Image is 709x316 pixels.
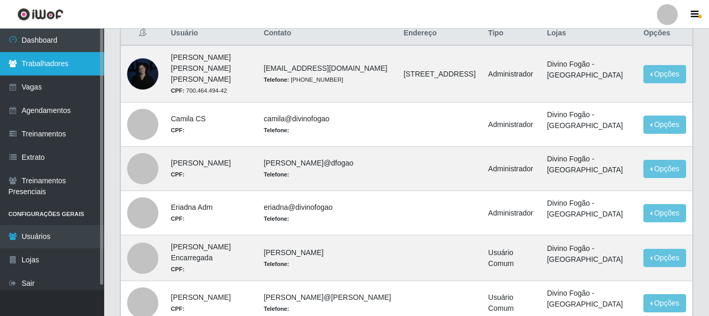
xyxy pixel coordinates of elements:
strong: CPF: [171,266,184,272]
td: Administrador [482,191,541,235]
td: Usuário Comum [482,235,541,281]
td: Eriadna Adm [165,191,257,235]
button: Opções [643,294,686,312]
td: camila@divinofogao [257,103,397,147]
li: Divino Fogão - [GEOGRAPHIC_DATA] [547,198,631,220]
strong: Telefone: [264,261,289,267]
li: Divino Fogão - [GEOGRAPHIC_DATA] [547,154,631,175]
strong: CPF: [171,87,184,94]
td: [PERSON_NAME] [PERSON_NAME] [PERSON_NAME] [165,45,257,103]
strong: CPF: [171,171,184,178]
img: CoreUI Logo [17,8,64,21]
td: Administrador [482,45,541,103]
strong: Telefone: [264,306,289,312]
td: [PERSON_NAME]@dfogao [257,147,397,191]
td: [PERSON_NAME] [257,235,397,281]
button: Opções [643,204,686,222]
button: Opções [643,249,686,267]
li: Divino Fogão - [GEOGRAPHIC_DATA] [547,243,631,265]
strong: Telefone: [264,216,289,222]
strong: CPF: [171,306,184,312]
strong: CPF: [171,216,184,222]
th: Endereço [397,21,482,46]
td: eriadna@divinofogao [257,191,397,235]
th: Lojas [541,21,637,46]
th: Contato [257,21,397,46]
td: Camila CS [165,103,257,147]
th: Opções [637,21,692,46]
td: [PERSON_NAME] [165,147,257,191]
td: [STREET_ADDRESS] [397,45,482,103]
button: Opções [643,65,686,83]
td: Administrador [482,103,541,147]
strong: Telefone: [264,127,289,133]
li: Divino Fogão - [GEOGRAPHIC_DATA] [547,288,631,310]
th: Usuário [165,21,257,46]
th: Tipo [482,21,541,46]
td: Administrador [482,147,541,191]
li: Divino Fogão - [GEOGRAPHIC_DATA] [547,59,631,81]
td: [PERSON_NAME] Encarregada [165,235,257,281]
strong: Telefone: [264,77,289,83]
button: Opções [643,116,686,134]
li: Divino Fogão - [GEOGRAPHIC_DATA] [547,109,631,131]
strong: CPF: [171,127,184,133]
button: Opções [643,160,686,178]
small: 700.464.494-42 [171,87,227,94]
small: [PHONE_NUMBER] [264,77,343,83]
strong: Telefone: [264,171,289,178]
td: [EMAIL_ADDRESS][DOMAIN_NAME] [257,45,397,103]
